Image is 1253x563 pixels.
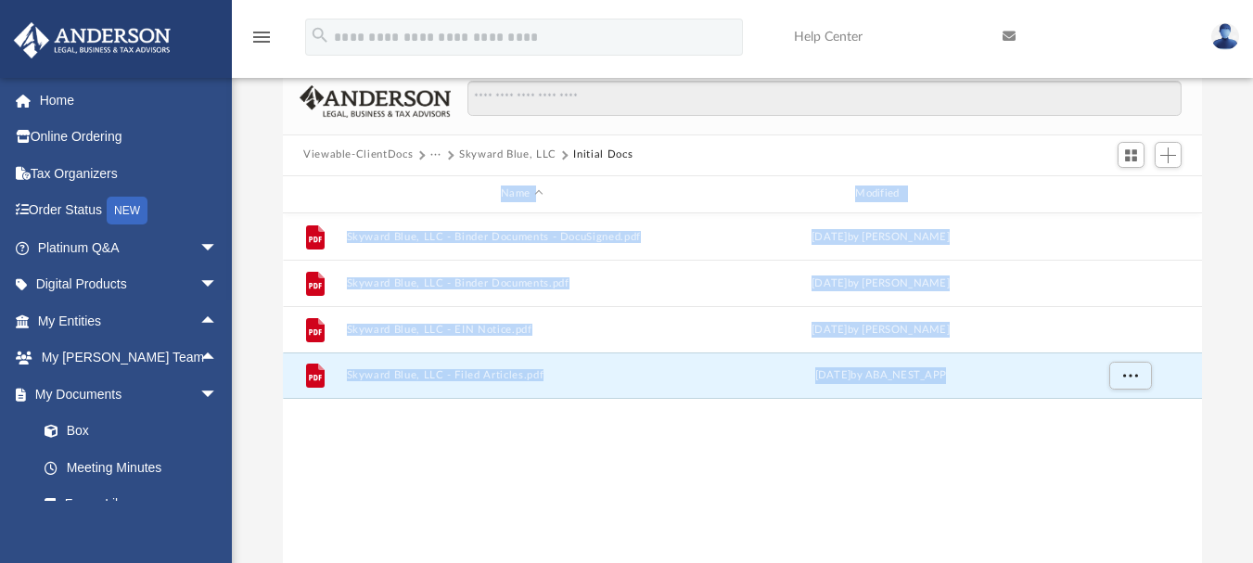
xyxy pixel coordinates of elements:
[347,230,697,242] button: Skyward Blue, LLC - Binder Documents - DocuSigned.pdf
[1109,362,1152,390] button: More options
[13,376,237,413] a: My Documentsarrow_drop_down
[1211,23,1239,50] img: User Pic
[346,186,697,202] div: Name
[705,275,1055,291] div: [DATE] by [PERSON_NAME]
[705,367,1055,384] div: [DATE] by ABA_NEST_APP
[812,231,848,241] span: [DATE]
[13,229,246,266] a: Platinum Q&Aarrow_drop_down
[467,81,1182,116] input: Search files and folders
[13,302,246,339] a: My Entitiesarrow_drop_up
[199,302,237,340] span: arrow_drop_up
[13,155,246,192] a: Tax Organizers
[310,25,330,45] i: search
[199,229,237,267] span: arrow_drop_down
[303,147,413,163] button: Viewable-ClientDocs
[1118,142,1145,168] button: Switch to Grid View
[347,323,697,335] button: Skyward Blue, LLC - EIN Notice.pdf
[13,119,246,156] a: Online Ordering
[13,192,246,230] a: Order StatusNEW
[347,276,697,288] button: Skyward Blue, LLC - Binder Documents.pdf
[8,22,176,58] img: Anderson Advisors Platinum Portal
[13,339,237,377] a: My [PERSON_NAME] Teamarrow_drop_up
[250,26,273,48] i: menu
[705,321,1055,338] div: [DATE] by [PERSON_NAME]
[705,186,1056,202] div: Modified
[250,35,273,48] a: menu
[705,228,1055,245] div: by [PERSON_NAME]
[26,413,227,450] a: Box
[347,369,697,381] button: Skyward Blue, LLC - Filed Articles.pdf
[1155,142,1183,168] button: Add
[199,339,237,377] span: arrow_drop_up
[1064,186,1194,202] div: id
[13,266,246,303] a: Digital Productsarrow_drop_down
[573,147,633,163] button: Initial Docs
[430,147,442,163] button: ···
[107,197,147,224] div: NEW
[199,376,237,414] span: arrow_drop_down
[199,266,237,304] span: arrow_drop_down
[459,147,556,163] button: Skyward Blue, LLC
[291,186,338,202] div: id
[26,486,227,523] a: Forms Library
[26,449,237,486] a: Meeting Minutes
[13,82,246,119] a: Home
